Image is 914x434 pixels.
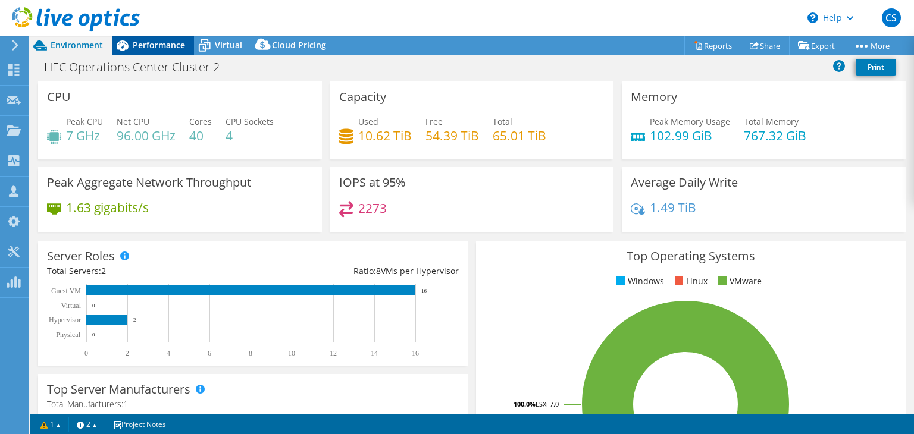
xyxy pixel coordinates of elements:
[339,176,406,189] h3: IOPS at 95%
[92,303,95,309] text: 0
[32,417,69,432] a: 1
[47,90,71,103] h3: CPU
[253,265,459,278] div: Ratio: VMs per Hypervisor
[882,8,901,27] span: CS
[493,129,546,142] h4: 65.01 TiB
[272,39,326,51] span: Cloud Pricing
[650,129,730,142] h4: 102.99 GiB
[56,331,80,339] text: Physical
[105,417,174,432] a: Project Notes
[613,275,664,288] li: Windows
[117,129,176,142] h4: 96.00 GHz
[358,116,378,127] span: Used
[684,36,741,55] a: Reports
[330,349,337,357] text: 12
[371,349,378,357] text: 14
[167,349,170,357] text: 4
[47,398,459,411] h4: Total Manufacturers:
[133,317,136,323] text: 2
[844,36,899,55] a: More
[856,59,896,76] a: Print
[421,288,427,294] text: 16
[358,202,387,215] h4: 2273
[123,398,128,410] span: 1
[126,349,129,357] text: 2
[744,116,799,127] span: Total Memory
[101,265,106,276] span: 2
[133,39,185,51] span: Performance
[51,287,81,295] text: Guest VM
[47,383,190,396] h3: Top Server Manufacturers
[47,265,253,278] div: Total Servers:
[208,349,211,357] text: 6
[47,250,115,263] h3: Server Roles
[744,129,806,142] h4: 767.32 GiB
[425,129,479,142] h4: 54.39 TiB
[66,116,103,127] span: Peak CPU
[226,129,274,142] h4: 4
[189,116,212,127] span: Cores
[425,116,443,127] span: Free
[536,400,559,408] tspan: ESXi 7.0
[650,201,696,214] h4: 1.49 TiB
[631,176,738,189] h3: Average Daily Write
[358,129,412,142] h4: 10.62 TiB
[485,250,897,263] h3: Top Operating Systems
[631,90,677,103] h3: Memory
[66,129,103,142] h4: 7 GHz
[61,301,82,310] text: Virtual
[672,275,708,288] li: Linux
[807,12,818,23] svg: \n
[47,176,251,189] h3: Peak Aggregate Network Throughput
[412,349,419,357] text: 16
[68,417,105,432] a: 2
[288,349,295,357] text: 10
[92,332,95,338] text: 0
[84,349,88,357] text: 0
[66,201,149,214] h4: 1.63 gigabits/s
[51,39,103,51] span: Environment
[189,129,212,142] h4: 40
[715,275,762,288] li: VMware
[514,400,536,408] tspan: 100.0%
[226,116,274,127] span: CPU Sockets
[339,90,386,103] h3: Capacity
[49,316,81,324] text: Hypervisor
[789,36,844,55] a: Export
[741,36,790,55] a: Share
[493,116,512,127] span: Total
[39,61,238,74] h1: HEC Operations Center Cluster 2
[249,349,252,357] text: 8
[650,116,730,127] span: Peak Memory Usage
[117,116,149,127] span: Net CPU
[376,265,381,276] span: 8
[215,39,242,51] span: Virtual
